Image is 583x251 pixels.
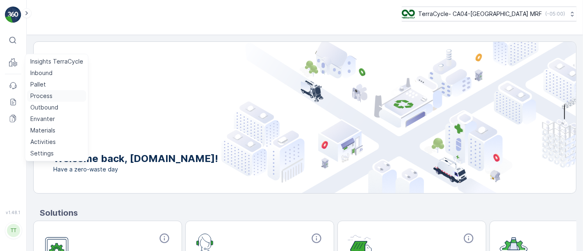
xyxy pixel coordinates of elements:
[402,7,576,21] button: TerraCycle- CA04-[GEOGRAPHIC_DATA] MRF(-05:00)
[5,7,21,23] img: logo
[7,224,20,237] div: TT
[53,152,218,165] p: Welcome back, [DOMAIN_NAME]!
[5,217,21,244] button: TT
[545,11,565,17] p: ( -05:00 )
[53,165,218,173] span: Have a zero-waste day
[40,207,576,219] p: Solutions
[402,9,415,18] img: TC_8rdWMmT_gp9TRR3.png
[418,10,542,18] p: TerraCycle- CA04-[GEOGRAPHIC_DATA] MRF
[5,210,21,215] span: v 1.48.1
[221,42,576,193] img: city illustration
